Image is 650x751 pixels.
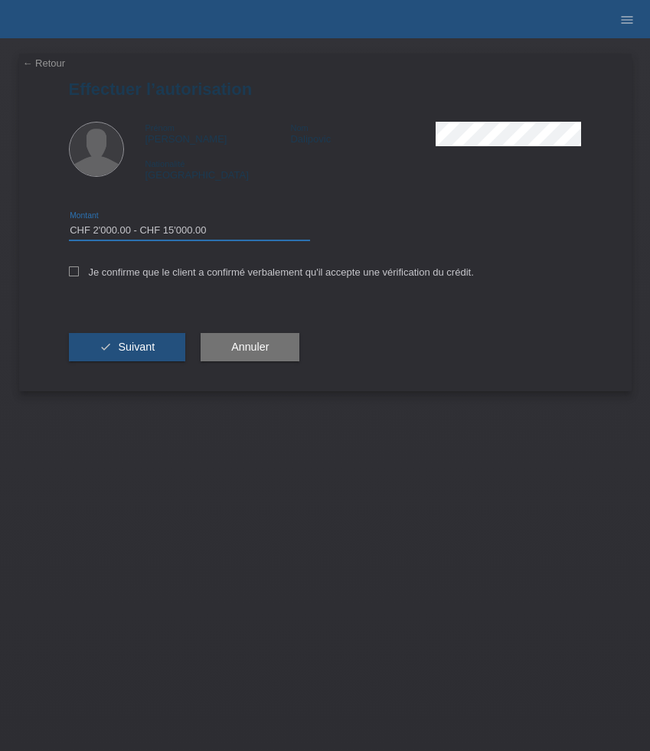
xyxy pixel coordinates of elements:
i: menu [619,12,635,28]
a: ← Retour [23,57,66,69]
span: Annuler [231,341,269,353]
button: check Suivant [69,333,186,362]
label: Je confirme que le client a confirmé verbalement qu'il accepte une vérification du crédit. [69,266,474,278]
a: menu [612,15,642,24]
div: [PERSON_NAME] [145,122,291,145]
i: check [100,341,112,353]
span: Prénom [145,123,175,132]
span: Nationalité [145,159,185,168]
span: Nom [290,123,308,132]
div: [GEOGRAPHIC_DATA] [145,158,291,181]
span: Suivant [118,341,155,353]
h1: Effectuer l’autorisation [69,80,582,99]
button: Annuler [201,333,299,362]
div: Dalipovic [290,122,436,145]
